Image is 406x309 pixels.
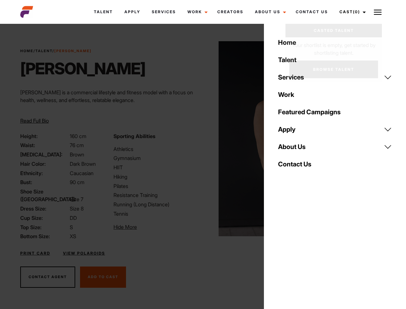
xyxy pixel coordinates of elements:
[20,223,68,231] span: Top Size:
[70,205,84,212] span: Size 8
[70,196,83,202] span: Size 7
[285,37,382,57] p: Your shortlist is empty, get started by shortlisting talent.
[113,219,132,221] li: Volleyball
[334,3,370,21] a: Cast(0)
[274,103,396,121] a: Featured Campaigns
[20,250,50,256] a: Print Card
[274,51,396,69] a: Talent
[20,188,68,203] span: Shoe Size ([GEOGRAPHIC_DATA]):
[274,121,396,138] a: Apply
[113,221,132,223] li: Yoga
[20,59,145,78] h1: [PERSON_NAME]
[70,233,76,239] span: XS
[20,48,92,54] span: / /
[274,69,396,86] a: Services
[290,3,334,21] a: Contact Us
[212,3,249,21] a: Creators
[285,24,382,37] a: Casted Talent
[20,214,68,222] span: Cup Size:
[54,49,92,53] strong: [PERSON_NAME]
[274,155,396,173] a: Contact Us
[35,49,52,53] a: Talent
[88,275,118,279] span: Add To Cast
[20,178,68,186] span: Bust:
[70,151,84,158] span: Brown
[20,117,49,125] button: Read Full Bio
[20,205,68,212] span: Dress Size:
[182,3,212,21] a: Work
[274,34,396,51] a: Home
[88,3,119,21] a: Talent
[113,145,199,153] li: Athletics
[113,201,199,208] li: Running (Long Distance)
[146,3,182,21] a: Services
[20,49,33,53] a: Home
[113,173,199,181] li: Hiking
[70,179,85,185] span: 90 cm
[119,3,146,21] a: Apply
[20,132,68,140] span: Height:
[353,9,360,14] span: (0)
[113,164,199,171] li: HIIT
[113,191,199,199] li: Resistance Training
[70,161,96,167] span: Dark Brown
[249,3,290,21] a: About Us
[374,8,382,16] img: Burger icon
[113,224,137,230] span: Hide More
[20,5,33,18] img: cropped-aefm-brand-fav-22-square.png
[113,182,199,190] li: Pilates
[274,86,396,103] a: Work
[289,61,378,78] a: Browse Talent
[70,215,77,221] span: DD
[80,267,126,288] button: Add To Cast
[20,89,199,104] p: [PERSON_NAME] is a commercial lifestyle and fitness model with a focus on health, wellness, and e...
[20,267,75,288] button: Contact Agent
[70,224,73,230] span: S
[113,133,155,139] strong: Sporting Abilities
[63,250,105,256] a: View Polaroids
[20,109,199,132] p: Through her modeling and wellness brand, HEAL, she inspires others on their wellness journeys—cha...
[274,138,396,155] a: About Us
[20,151,68,158] span: [MEDICAL_DATA]:
[20,141,68,149] span: Waist:
[113,154,199,162] li: Gymnasium
[20,169,68,177] span: Ethnicity:
[70,170,94,176] span: Caucasian
[70,142,84,148] span: 76 cm
[20,160,68,168] span: Hair Color:
[20,232,68,240] span: Bottom Size:
[113,210,199,218] li: Tennis
[70,133,86,139] span: 160 cm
